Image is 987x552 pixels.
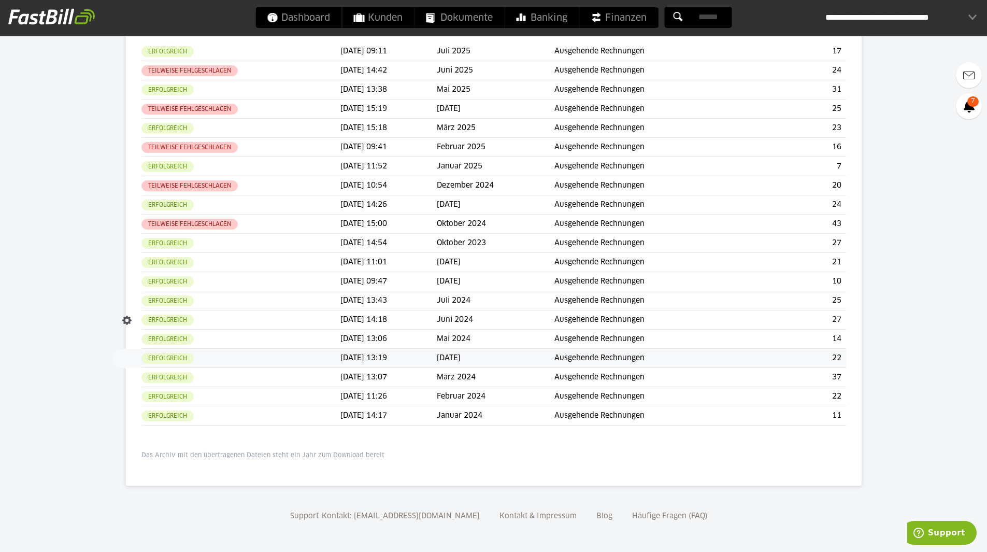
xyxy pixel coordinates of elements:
td: Ausgehende Rechnungen [554,406,740,426]
td: Februar 2025 [437,138,554,157]
td: [DATE] 15:00 [340,215,437,234]
sl-badge: Erfolgreich [141,123,194,134]
span: Dashboard [267,7,330,28]
td: Ausgehende Rechnungen [554,253,740,272]
td: März 2025 [437,119,554,138]
iframe: Öffnet ein Widget, in dem Sie weitere Informationen finden [907,521,977,547]
td: 24 [740,61,846,80]
td: [DATE] 09:41 [340,138,437,157]
td: [DATE] 14:42 [340,61,437,80]
td: Ausgehende Rechnungen [554,119,740,138]
td: Juni 2024 [437,310,554,330]
td: [DATE] 13:07 [340,368,437,387]
td: [DATE] 11:26 [340,387,437,406]
td: Mai 2024 [437,330,554,349]
span: Finanzen [591,7,647,28]
td: 25 [740,291,846,310]
sl-badge: Teilweise fehlgeschlagen [141,219,238,230]
a: Häufige Fragen (FAQ) [628,513,711,520]
td: 43 [740,215,846,234]
td: Dezember 2024 [437,176,554,195]
td: Juli 2024 [437,291,554,310]
td: Juli 2025 [437,42,554,61]
td: 37 [740,368,846,387]
td: 27 [740,310,846,330]
td: Ausgehende Rechnungen [554,330,740,349]
td: Januar 2025 [437,157,554,176]
td: März 2024 [437,368,554,387]
sl-badge: Teilweise fehlgeschlagen [141,104,238,115]
td: 25 [740,100,846,119]
sl-badge: Erfolgreich [141,276,194,287]
td: [DATE] [437,100,554,119]
a: 7 [956,93,982,119]
td: [DATE] 13:19 [340,349,437,368]
td: 14 [740,330,846,349]
td: [DATE] 14:54 [340,234,437,253]
td: Juni 2025 [437,61,554,80]
sl-badge: Erfolgreich [141,315,194,325]
td: [DATE] 13:38 [340,80,437,100]
td: [DATE] [437,195,554,215]
sl-badge: Teilweise fehlgeschlagen [141,142,238,153]
td: Ausgehende Rechnungen [554,176,740,195]
td: 23 [740,119,846,138]
td: [DATE] 09:47 [340,272,437,291]
td: 16 [740,138,846,157]
td: 22 [740,387,846,406]
sl-badge: Erfolgreich [141,372,194,383]
td: 17 [740,42,846,61]
td: [DATE] [437,349,554,368]
td: [DATE] [437,272,554,291]
a: Dokumente [414,7,504,28]
td: [DATE] 14:17 [340,406,437,426]
sl-badge: Teilweise fehlgeschlagen [141,65,238,76]
td: Februar 2024 [437,387,554,406]
td: [DATE] 11:52 [340,157,437,176]
a: Kontakt & Impressum [496,513,580,520]
td: Ausgehende Rechnungen [554,100,740,119]
td: [DATE] 13:06 [340,330,437,349]
sl-badge: Erfolgreich [141,46,194,57]
td: Oktober 2024 [437,215,554,234]
td: Ausgehende Rechnungen [554,349,740,368]
td: [DATE] 11:01 [340,253,437,272]
td: 22 [740,349,846,368]
td: 10 [740,272,846,291]
td: Ausgehende Rechnungen [554,272,740,291]
a: Blog [593,513,616,520]
sl-badge: Erfolgreich [141,295,194,306]
span: 7 [967,96,979,107]
sl-badge: Erfolgreich [141,257,194,268]
p: Das Archiv mit den übertragenen Dateien steht ein Jahr zum Download bereit [141,451,846,460]
td: [DATE] 13:43 [340,291,437,310]
td: [DATE] 09:11 [340,42,437,61]
a: Banking [505,7,579,28]
td: Ausgehende Rechnungen [554,138,740,157]
td: Ausgehende Rechnungen [554,368,740,387]
td: Januar 2024 [437,406,554,426]
img: fastbill_logo_white.png [8,8,95,25]
td: 11 [740,406,846,426]
span: Banking [516,7,567,28]
sl-badge: Teilweise fehlgeschlagen [141,180,238,191]
td: Ausgehende Rechnungen [554,291,740,310]
td: Ausgehende Rechnungen [554,195,740,215]
td: Ausgehende Rechnungen [554,42,740,61]
td: [DATE] 14:18 [340,310,437,330]
td: Ausgehende Rechnungen [554,387,740,406]
td: 27 [740,234,846,253]
td: Oktober 2023 [437,234,554,253]
sl-badge: Erfolgreich [141,391,194,402]
td: Ausgehende Rechnungen [554,215,740,234]
a: Support-Kontakt: [EMAIL_ADDRESS][DOMAIN_NAME] [287,513,483,520]
td: 7 [740,157,846,176]
td: Ausgehende Rechnungen [554,61,740,80]
td: Ausgehende Rechnungen [554,80,740,100]
a: Dashboard [255,7,341,28]
td: Mai 2025 [437,80,554,100]
td: 31 [740,80,846,100]
td: Ausgehende Rechnungen [554,234,740,253]
sl-badge: Erfolgreich [141,84,194,95]
sl-badge: Erfolgreich [141,161,194,172]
